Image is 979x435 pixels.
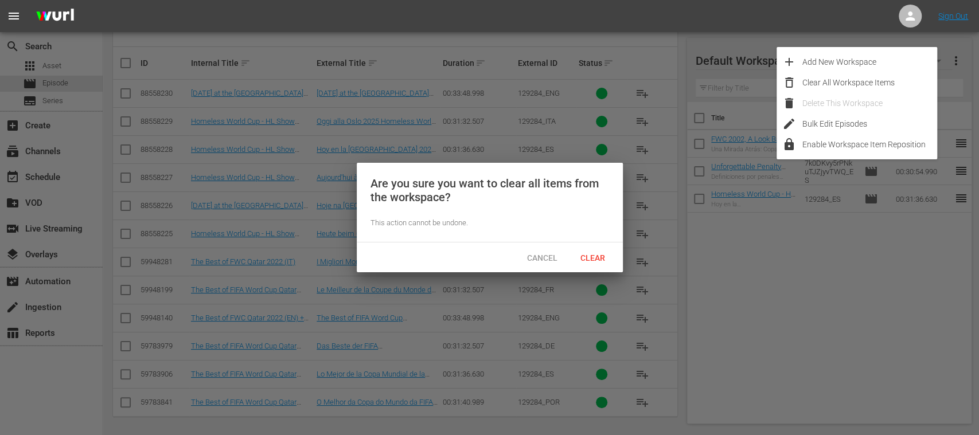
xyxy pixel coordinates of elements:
[568,247,618,268] button: Clear
[782,117,796,131] span: edit
[28,3,83,30] img: ans4CAIJ8jUAAAAAAAAAAAAAAAAAAAAAAAAgQb4GAAAAAAAAAAAAAAAAAAAAAAAAJMjXAAAAAAAAAAAAAAAAAAAAAAAAgAT5G...
[370,177,609,204] div: Are you sure you want to clear all items from the workspace?
[517,247,568,268] button: Cancel
[782,96,796,110] span: delete
[7,9,21,23] span: menu
[802,134,937,155] div: Enable Workspace Item Reposition
[802,113,937,134] div: Bulk Edit Episodes
[802,52,937,72] div: Add New Workspace
[938,11,968,21] a: Sign Out
[802,72,937,93] div: Clear All Workspace Items
[782,55,796,69] span: add
[802,93,937,113] div: Delete This Workspace
[370,218,609,229] div: This action cannot be undone.
[782,138,796,151] span: lock
[518,253,567,262] span: Cancel
[571,253,614,262] span: Clear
